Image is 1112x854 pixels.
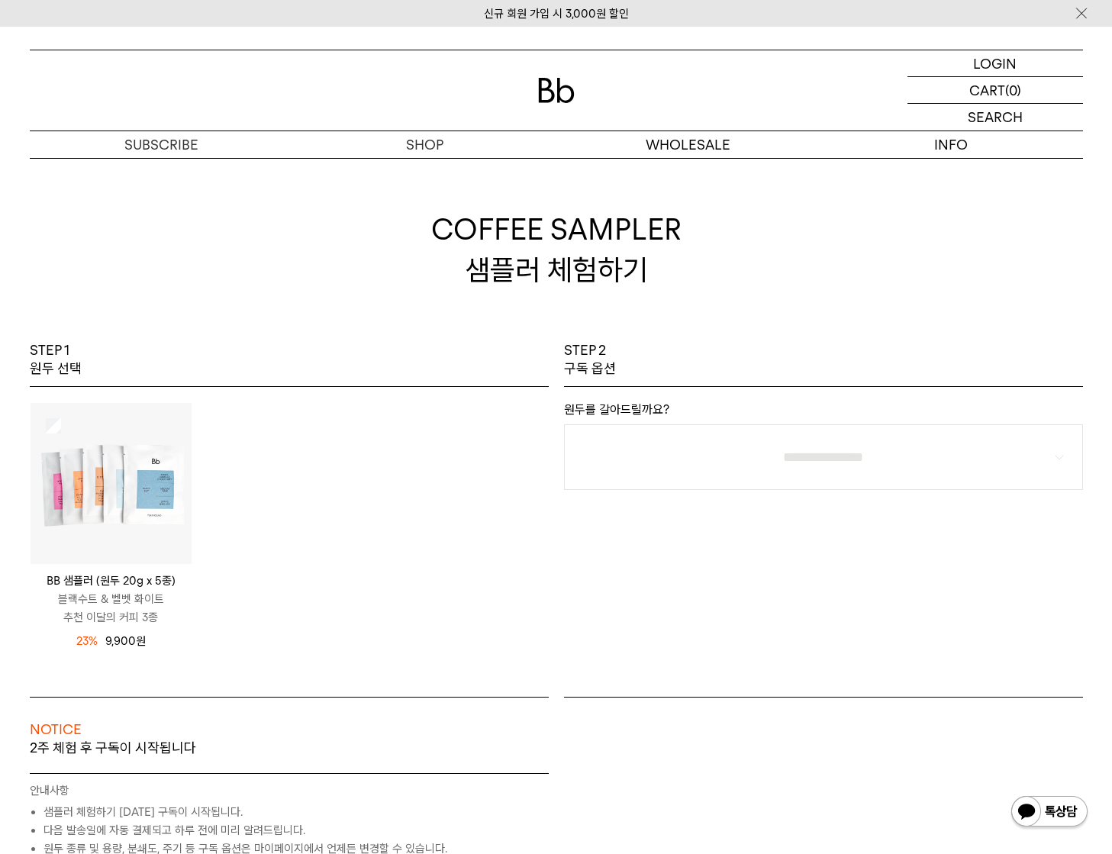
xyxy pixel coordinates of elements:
[30,131,293,158] a: SUBSCRIBE
[30,158,1083,341] h2: COFFEE SAMPLER 샘플러 체험하기
[564,341,616,379] p: STEP 2 구독 옵션
[30,341,82,379] p: STEP 1 원두 선택
[1005,77,1021,103] p: (0)
[1010,794,1089,831] img: 카카오톡 채널 1:1 채팅 버튼
[105,632,146,650] p: 9,900
[293,131,556,158] a: SHOP
[820,131,1083,158] p: INFO
[973,50,1017,76] p: LOGIN
[44,803,549,821] li: 샘플러 체험하기 [DATE] 구독이 시작됩니다.
[30,720,549,739] p: NOTICE
[76,632,98,650] span: 23%
[968,104,1023,131] p: SEARCH
[30,739,549,772] p: 2주 체험 후 구독이 시작됩니다
[30,781,549,803] p: 안내사항
[31,403,192,564] img: 상품이미지
[31,590,192,627] p: 블랙수트 & 벨벳 화이트 추천 이달의 커피 3종
[484,7,629,21] a: 신규 회원 가입 시 3,000원 할인
[136,634,146,648] span: 원
[556,131,820,158] p: WHOLESALE
[538,78,575,103] img: 로고
[44,821,549,839] li: 다음 발송일에 자동 결제되고 하루 전에 미리 알려드립니다.
[969,77,1005,103] p: CART
[907,50,1083,77] a: LOGIN
[31,572,192,590] p: BB 샘플러 (원두 20g x 5종)
[564,402,1083,424] p: 원두를 갈아드릴까요?
[907,77,1083,104] a: CART (0)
